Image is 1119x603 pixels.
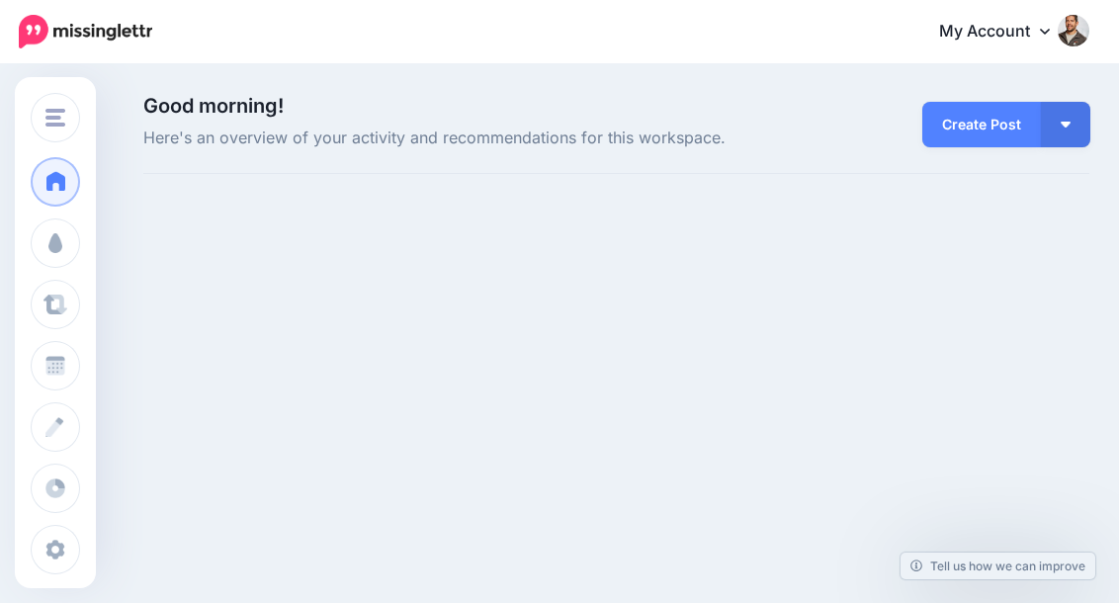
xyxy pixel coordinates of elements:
img: arrow-down-white.png [1061,122,1071,128]
span: Good morning! [143,94,284,118]
a: Tell us how we can improve [901,553,1095,579]
span: Here's an overview of your activity and recommendations for this workspace. [143,126,764,151]
img: Missinglettr [19,15,152,48]
a: Create Post [922,102,1041,147]
img: menu.png [45,109,65,127]
a: My Account [919,8,1089,56]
